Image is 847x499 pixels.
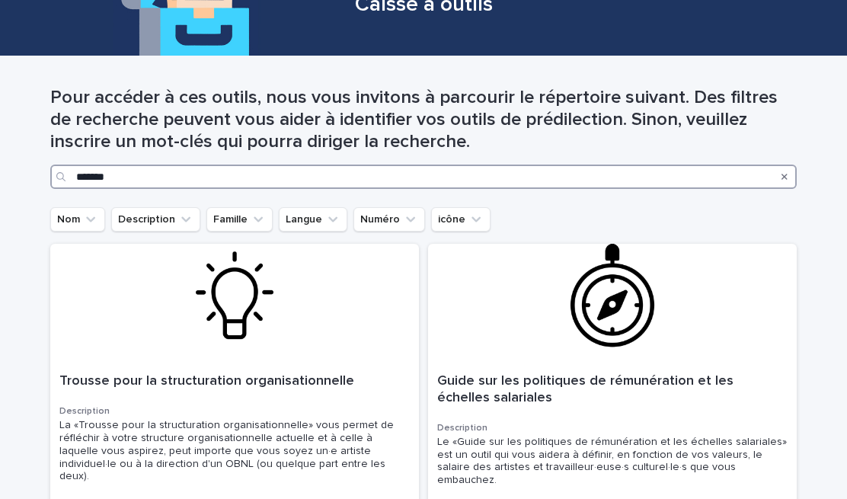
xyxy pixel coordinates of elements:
p: Guide sur les politiques de rémunération et les échelles salariales [437,373,788,406]
button: icône [431,207,491,232]
button: Langue [279,207,347,232]
h3: Description [59,405,410,417]
div: La «Trousse pour la structuration organisationnelle» vous permet de réfléchir à votre structure o... [59,419,410,483]
p: Trousse pour la structuration organisationnelle [59,373,410,390]
h3: Description [437,422,788,434]
input: Search [50,165,797,189]
h1: Pour accéder à ces outils, nous vous invitons à parcourir le répertoire suivant. Des filtres de r... [50,87,797,152]
button: Famille [206,207,273,232]
button: Numéro [353,207,425,232]
button: Nom [50,207,105,232]
button: Description [111,207,200,232]
div: Le «Guide sur les politiques de rémunération et les échelles salariales» est un outil qui vous ai... [437,436,788,487]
